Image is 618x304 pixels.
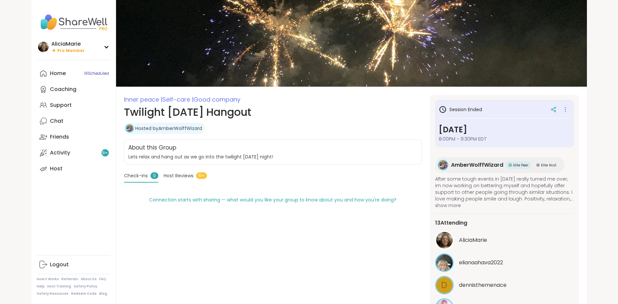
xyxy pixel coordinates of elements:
span: 5+ [196,172,207,179]
h3: [DATE] [439,124,570,136]
img: Elite Host [536,163,540,167]
span: Pro Member [57,48,85,54]
a: Host [37,161,110,177]
a: Blog [99,291,107,296]
span: Elite Host [541,163,556,168]
a: Friends [37,129,110,145]
a: Home16Scheduled [37,65,110,81]
div: Friends [50,133,69,141]
a: AmberWolffWizardAmberWolffWizardElite PeerElite PeerElite HostElite Host [435,157,564,173]
span: dennisthemenace [459,281,507,289]
span: After some tough events in [DATE] really turned me over, im now working on bettering myself and h... [435,176,574,202]
a: Coaching [37,81,110,97]
img: AliciaMarie [38,42,49,52]
a: Hosted byAmberWolffWizard [135,125,202,132]
img: AmberWolffWizard [126,125,133,132]
a: Redeem Code [71,291,97,296]
a: Safety Policy [74,284,97,289]
a: Support [37,97,110,113]
span: 9 + [102,150,108,156]
div: Home [50,70,66,77]
span: elianaahava2022 [459,259,503,267]
span: Host Reviews [164,172,193,179]
img: Elite Peer [509,163,512,167]
span: Elite Peer [513,163,528,168]
span: 0 [150,172,158,179]
div: Logout [50,261,69,268]
a: Referrals [62,277,78,282]
span: 16 Scheduled [84,71,109,76]
h1: Twilight [DATE] Hangout [124,104,422,120]
span: AliciaMarie [459,236,487,244]
img: AliciaMarie [436,232,453,248]
div: AliciaMarie [51,40,85,48]
a: Help [37,284,45,289]
div: Activity [50,149,70,156]
span: 13 Attending [435,219,467,227]
a: About Us [81,277,97,282]
a: elianaahava2022elianaahava2022 [435,253,574,272]
a: AliciaMarieAliciaMarie [435,231,574,249]
img: ShareWell Nav Logo [37,11,110,34]
span: Inner peace | [124,95,162,104]
a: ddennisthemenace [435,276,574,294]
img: elianaahava2022 [436,254,453,271]
a: Logout [37,257,110,273]
a: Host Training [47,284,71,289]
iframe: Spotlight [104,86,109,92]
h2: About this Group [128,144,176,152]
span: Self-care | [162,95,193,104]
div: Coaching [50,86,76,93]
h3: Session Ended [439,106,482,113]
div: Support [50,102,72,109]
div: Host [50,165,62,172]
a: Chat [37,113,110,129]
a: Safety Resources [37,291,68,296]
span: 8:00PM - 9:30PM EDT [439,136,570,142]
span: Lets relax and hang out as we go into the twilight [DATE] night! [128,153,418,160]
img: AmberWolffWizard [439,161,447,169]
a: How It Works [37,277,59,282]
a: FAQ [99,277,106,282]
span: Check-ins [124,172,148,179]
a: Activity9+ [37,145,110,161]
span: AmberWolffWizard [451,161,503,169]
div: Chat [50,117,63,125]
span: Good company [193,95,240,104]
span: d [441,279,447,292]
span: Connection starts with sharing — what would you like your group to know about you and how you're ... [149,196,396,203]
span: show more [435,202,574,209]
